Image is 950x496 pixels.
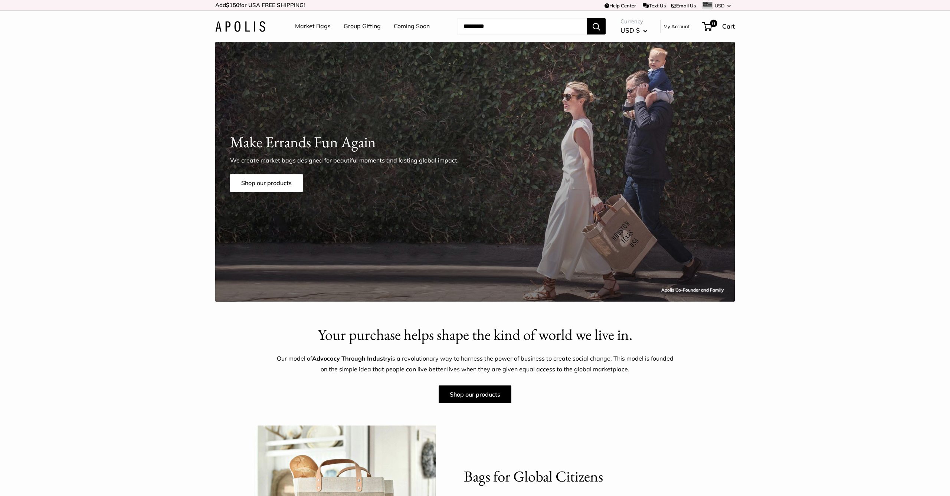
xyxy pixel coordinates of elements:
[664,22,690,31] a: My Account
[620,26,640,34] span: USD $
[226,1,239,9] span: $150
[230,131,720,153] h1: Make Errands Fun Again
[230,156,471,165] p: We create market bags designed for beautiful moments and lasting global impact.
[312,355,391,362] strong: Advocacy Through Industry
[661,286,724,294] div: Apolis Co-Founder and Family
[458,18,587,35] input: Search...
[620,16,648,27] span: Currency
[295,21,331,32] a: Market Bags
[715,3,725,9] span: USD
[710,20,717,27] span: 0
[587,18,606,35] button: Search
[439,385,511,403] a: Shop our products
[276,353,674,375] p: Our model of is a revolutionary way to harness the power of business to create social change. Thi...
[671,3,696,9] a: Email Us
[394,21,430,32] a: Coming Soon
[6,468,79,490] iframe: Sign Up via Text for Offers
[643,3,665,9] a: Text Us
[605,3,636,9] a: Help Center
[276,324,674,346] h2: Your purchase helps shape the kind of world we live in.
[230,174,303,192] a: Shop our products
[344,21,381,32] a: Group Gifting
[464,466,696,487] h2: Bags for Global Citizens
[215,21,265,32] img: Apolis
[722,22,735,30] span: Cart
[620,24,648,36] button: USD $
[703,20,735,32] a: 0 Cart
